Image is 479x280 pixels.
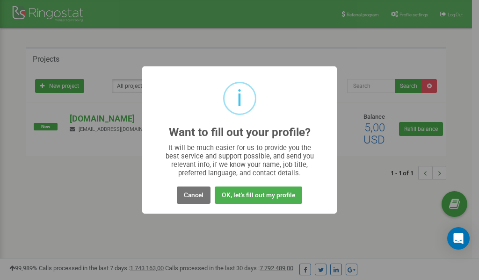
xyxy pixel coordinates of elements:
[215,187,302,204] button: OK, let's fill out my profile
[237,83,242,114] div: i
[447,227,470,250] div: Open Intercom Messenger
[161,144,319,177] div: It will be much easier for us to provide you the best service and support possible, and send you ...
[177,187,210,204] button: Cancel
[169,126,311,139] h2: Want to fill out your profile?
